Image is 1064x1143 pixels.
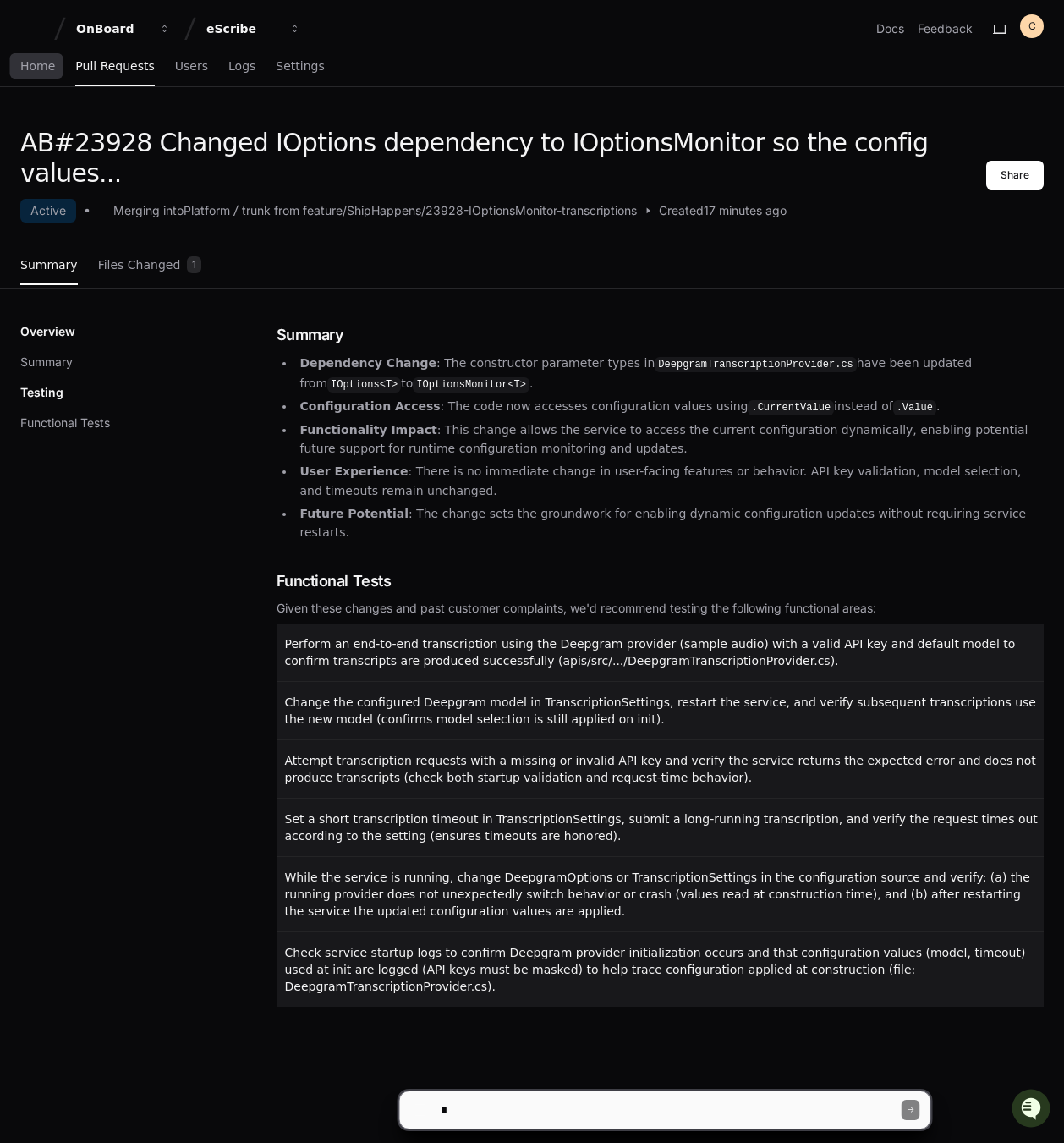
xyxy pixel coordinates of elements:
[285,871,1030,918] span: While the service is running, change DeepgramOptions or TranscriptionSettings in the configuratio...
[295,354,1045,393] li: : The constructor parameter types in have been updated from to .
[276,47,324,86] a: Settings
[986,161,1044,190] button: Share
[17,68,308,95] div: Welcome
[299,356,436,370] strong: Dependency Change
[175,61,208,71] span: Users
[1028,19,1036,33] h1: C
[285,637,1016,668] span: Perform an end-to-end transcription using the Deepgram provider (sample audio) with a valid API k...
[285,695,1036,726] span: Change the configured Deepgram model in TranscriptionSettings, restart the service, and verify su...
[277,600,1045,617] div: Given these changes and past customer complaints, we'd recommend testing the following functional...
[893,400,936,415] code: .Value
[242,202,637,219] div: trunk from feature/ShipHappens/23928-IOptionsMonitor-transcriptions
[295,397,1045,417] li: : The code now accesses configuration values using instead of .
[295,462,1045,501] li: : There is no immediate change in user-facing features or behavior. API key validation, model sel...
[276,61,324,71] span: Settings
[228,61,255,71] span: Logs
[20,384,63,401] p: Testing
[200,14,308,44] button: eScribe
[119,177,205,190] a: Powered byPylon
[20,47,55,86] a: Home
[20,128,986,189] h1: AB#23928 Changed IOptions dependency to IOptionsMonitor so the config values...
[299,423,436,437] strong: Functionality Impact
[277,323,1045,347] h1: Summary
[413,377,529,393] code: IOptionsMonitor<T>
[285,946,1026,993] span: Check service startup logs to confirm Deepgram provider initialization occurs and that configurat...
[228,47,255,86] a: Logs
[206,20,279,37] div: eScribe
[295,420,1045,459] li: : This change allows the service to access the current configuration dynamically, enabling potent...
[69,14,178,44] button: OnBoard
[285,754,1036,784] span: Attempt transcription requests with a missing or invalid API key and verify the service returns t...
[75,47,154,86] a: Pull Requests
[918,20,973,37] button: Feedback
[168,178,205,190] span: Pylon
[277,569,392,593] span: Functional Tests
[58,126,277,143] div: Start new chat
[58,143,214,157] div: We're available if you need us!
[299,507,409,520] strong: Future Potential
[655,357,856,372] code: DeepgramTranscriptionProvider.cs
[20,323,75,340] p: Overview
[876,20,904,37] a: Docs
[288,131,308,151] button: Start new chat
[20,415,110,431] button: Functional Tests
[285,812,1038,843] span: Set a short transcription timeout in TranscriptionSettings, submit a long-running transcription, ...
[17,17,51,51] img: PlayerZero
[20,260,78,270] span: Summary
[184,202,230,219] div: Platform
[1010,1087,1056,1133] iframe: Open customer support
[20,61,55,71] span: Home
[299,464,408,478] strong: User Experience
[659,202,704,219] span: Created
[187,256,201,273] span: 1
[20,199,76,223] div: Active
[299,399,440,413] strong: Configuration Access
[17,126,47,157] img: 1756235613930-3d25f9e4-fa56-45dd-b3ad-e072dfbd1548
[75,61,154,71] span: Pull Requests
[76,20,149,37] div: OnBoard
[1020,14,1044,38] button: C
[20,354,73,371] button: Summary
[748,400,834,415] code: .CurrentValue
[98,260,181,270] span: Files Changed
[113,202,184,219] div: Merging into
[704,202,787,219] span: 17 minutes ago
[175,47,208,86] a: Users
[327,377,401,393] code: IOptions<T>
[295,504,1045,543] li: : The change sets the groundwork for enabling dynamic configuration updates without requiring ser...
